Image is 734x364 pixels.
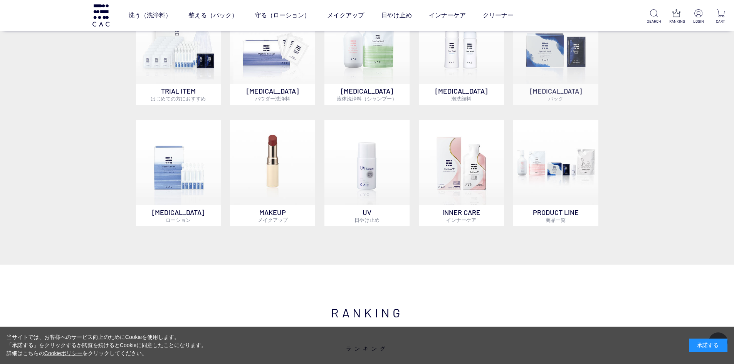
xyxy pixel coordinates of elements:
[451,96,471,102] span: 泡洗顔料
[714,18,728,24] p: CART
[44,350,83,356] a: Cookieポリシー
[7,333,207,357] div: 当サイトでは、お客様へのサービス向上のためにCookieを使用します。 「承諾する」をクリックするか閲覧を続けるとCookieに同意したことになります。 詳細はこちらの をクリックしてください。
[258,217,288,223] span: メイクアップ
[689,339,727,352] div: 承諾する
[381,5,412,26] a: 日やけ止め
[483,5,514,26] a: クリーナー
[419,120,504,205] img: インナーケア
[419,120,504,226] a: インナーケア INNER CAREインナーケア
[136,120,221,226] a: [MEDICAL_DATA]ローション
[669,18,684,24] p: RANKING
[337,96,397,102] span: 液体洗浄料（シャンプー）
[166,217,191,223] span: ローション
[419,205,504,226] p: INNER CARE
[691,9,705,24] a: LOGIN
[324,205,410,226] p: UV
[324,84,410,105] p: [MEDICAL_DATA]
[136,322,598,352] span: ランキング
[546,217,566,223] span: 商品一覧
[446,217,476,223] span: インナーケア
[230,84,315,105] p: [MEDICAL_DATA]
[647,9,661,24] a: SEARCH
[513,120,598,226] a: PRODUCT LINE商品一覧
[91,4,111,26] img: logo
[691,18,705,24] p: LOGIN
[255,5,310,26] a: 守る（ローション）
[136,205,221,226] p: [MEDICAL_DATA]
[714,9,728,24] a: CART
[429,5,466,26] a: インナーケア
[230,120,315,226] a: MAKEUPメイクアップ
[419,84,504,105] p: [MEDICAL_DATA]
[669,9,684,24] a: RANKING
[513,205,598,226] p: PRODUCT LINE
[255,96,290,102] span: パウダー洗浄料
[136,303,598,352] h2: RANKING
[647,18,661,24] p: SEARCH
[188,5,238,26] a: 整える（パック）
[151,96,206,102] span: はじめての方におすすめ
[327,5,364,26] a: メイクアップ
[230,205,315,226] p: MAKEUP
[324,120,410,226] a: UV日やけ止め
[128,5,171,26] a: 洗う（洗浄料）
[513,84,598,105] p: [MEDICAL_DATA]
[354,217,380,223] span: 日やけ止め
[548,96,563,102] span: パック
[136,84,221,105] p: TRIAL ITEM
